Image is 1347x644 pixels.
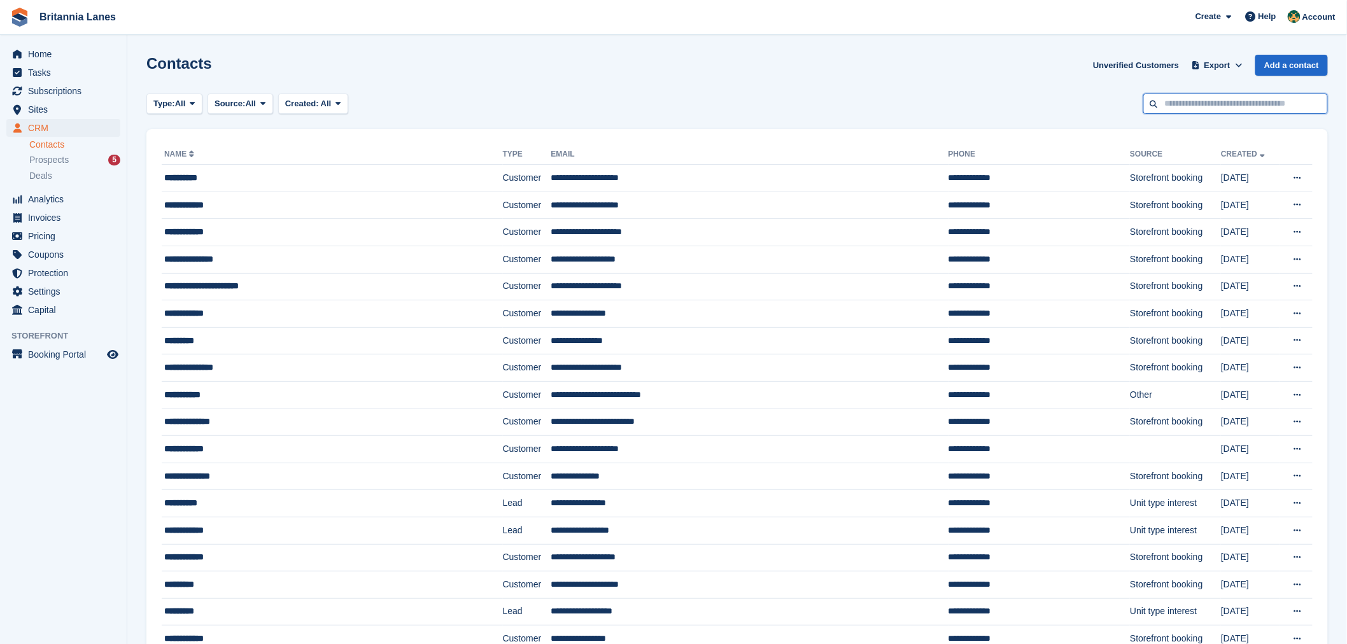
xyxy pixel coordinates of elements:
[6,119,120,137] a: menu
[1221,463,1279,490] td: [DATE]
[503,436,551,463] td: Customer
[321,99,332,108] span: All
[1221,517,1279,544] td: [DATE]
[153,97,175,110] span: Type:
[1130,381,1221,409] td: Other
[1130,300,1221,328] td: Storefront booking
[215,97,245,110] span: Source:
[1204,59,1231,72] span: Export
[28,246,104,263] span: Coupons
[1130,192,1221,219] td: Storefront booking
[6,190,120,208] a: menu
[278,94,348,115] button: Created: All
[503,381,551,409] td: Customer
[1221,300,1279,328] td: [DATE]
[28,64,104,81] span: Tasks
[34,6,121,27] a: Britannia Lanes
[28,101,104,118] span: Sites
[551,144,949,165] th: Email
[29,153,120,167] a: Prospects 5
[1221,544,1279,571] td: [DATE]
[503,327,551,354] td: Customer
[503,544,551,571] td: Customer
[1130,544,1221,571] td: Storefront booking
[1221,150,1267,158] a: Created
[6,301,120,319] a: menu
[28,283,104,300] span: Settings
[1130,219,1221,246] td: Storefront booking
[108,155,120,165] div: 5
[1221,598,1279,626] td: [DATE]
[10,8,29,27] img: stora-icon-8386f47178a22dfd0bd8f6a31ec36ba5ce8667c1dd55bd0f319d3a0aa187defe.svg
[1130,571,1221,599] td: Storefront booking
[6,45,120,63] a: menu
[246,97,257,110] span: All
[503,598,551,626] td: Lead
[1088,55,1184,76] a: Unverified Customers
[28,346,104,363] span: Booking Portal
[146,55,212,72] h1: Contacts
[1221,246,1279,273] td: [DATE]
[6,227,120,245] a: menu
[29,154,69,166] span: Prospects
[503,354,551,382] td: Customer
[1221,165,1279,192] td: [DATE]
[1130,246,1221,273] td: Storefront booking
[1221,436,1279,463] td: [DATE]
[29,139,120,151] a: Contacts
[1221,327,1279,354] td: [DATE]
[28,190,104,208] span: Analytics
[1130,273,1221,300] td: Storefront booking
[29,170,52,182] span: Deals
[1221,354,1279,382] td: [DATE]
[28,119,104,137] span: CRM
[503,165,551,192] td: Customer
[1302,11,1336,24] span: Account
[6,346,120,363] a: menu
[28,227,104,245] span: Pricing
[29,169,120,183] a: Deals
[1288,10,1301,23] img: Nathan Kellow
[1221,409,1279,436] td: [DATE]
[146,94,202,115] button: Type: All
[28,45,104,63] span: Home
[949,144,1131,165] th: Phone
[1130,517,1221,544] td: Unit type interest
[1221,219,1279,246] td: [DATE]
[6,64,120,81] a: menu
[1255,55,1328,76] a: Add a contact
[1130,463,1221,490] td: Storefront booking
[503,571,551,599] td: Customer
[28,264,104,282] span: Protection
[503,463,551,490] td: Customer
[1221,273,1279,300] td: [DATE]
[1130,165,1221,192] td: Storefront booking
[1130,327,1221,354] td: Storefront booking
[503,409,551,436] td: Customer
[503,490,551,517] td: Lead
[503,273,551,300] td: Customer
[503,219,551,246] td: Customer
[503,246,551,273] td: Customer
[6,209,120,227] a: menu
[28,82,104,100] span: Subscriptions
[1130,409,1221,436] td: Storefront booking
[28,209,104,227] span: Invoices
[1221,192,1279,219] td: [DATE]
[208,94,273,115] button: Source: All
[1221,490,1279,517] td: [DATE]
[164,150,197,158] a: Name
[6,283,120,300] a: menu
[28,301,104,319] span: Capital
[11,330,127,342] span: Storefront
[175,97,186,110] span: All
[503,144,551,165] th: Type
[503,192,551,219] td: Customer
[1195,10,1221,23] span: Create
[105,347,120,362] a: Preview store
[6,101,120,118] a: menu
[1221,381,1279,409] td: [DATE]
[1130,144,1221,165] th: Source
[1189,55,1245,76] button: Export
[503,517,551,544] td: Lead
